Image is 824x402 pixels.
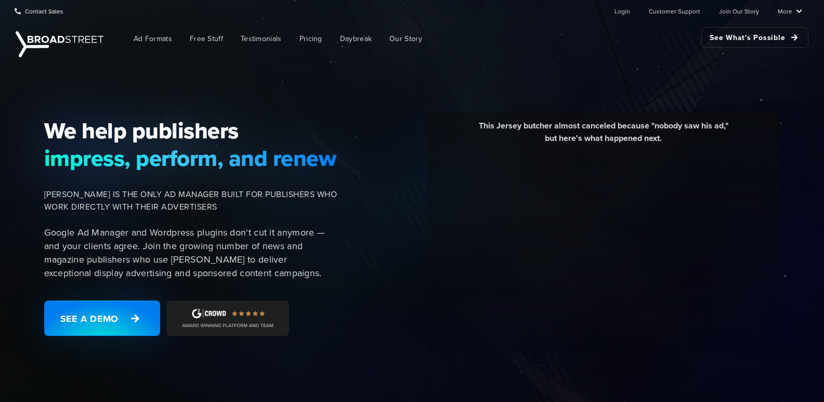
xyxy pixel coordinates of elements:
[190,33,223,44] span: Free Stuff
[15,1,63,21] a: Contact Sales
[241,33,282,44] span: Testimonials
[233,27,290,50] a: Testimonials
[44,188,337,213] span: [PERSON_NAME] IS THE ONLY AD MANAGER BUILT FOR PUBLISHERS WHO WORK DIRECTLY WITH THEIR ADVERTISERS
[16,31,103,57] img: Broadstreet | The Ad Manager for Small Publishers
[435,152,773,342] iframe: YouTube video player
[182,27,231,50] a: Free Stuff
[126,27,180,50] a: Ad Formats
[44,117,337,144] span: We help publishers
[292,27,330,50] a: Pricing
[719,1,759,21] a: Join Our Story
[340,33,372,44] span: Daybreak
[701,27,808,48] a: See What's Possible
[134,33,172,44] span: Ad Formats
[778,1,802,21] a: More
[389,33,422,44] span: Our Story
[109,22,808,56] nav: Main
[44,226,337,280] p: Google Ad Manager and Wordpress plugins don't cut it anymore — and your clients agree. Join the g...
[382,27,430,50] a: Our Story
[614,1,630,21] a: Login
[299,33,322,44] span: Pricing
[44,301,160,336] a: See a Demo
[435,120,773,152] div: This Jersey butcher almost canceled because "nobody saw his ad," but here's what happened next.
[44,145,337,172] span: impress, perform, and renew
[332,27,380,50] a: Daybreak
[649,1,700,21] a: Customer Support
